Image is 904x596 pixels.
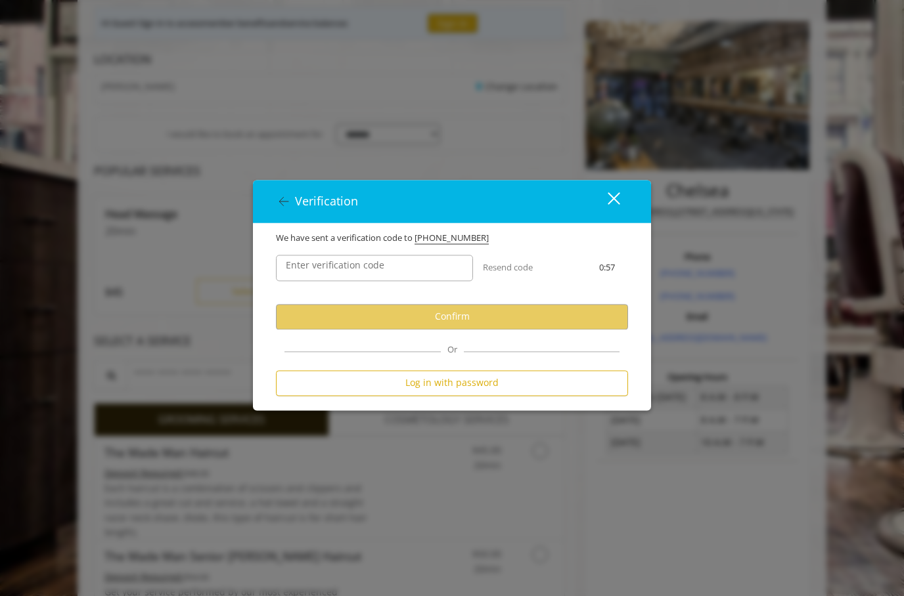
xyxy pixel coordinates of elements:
[583,188,628,215] button: close dialog
[266,231,638,245] div: We have sent a verification code to
[576,261,638,274] div: 0:57
[279,258,391,272] label: Enter verification code
[483,261,533,274] button: Resend code
[441,343,464,355] span: Or
[295,193,358,209] span: Verification
[276,370,628,396] button: Log in with password
[276,255,473,281] input: verificationCodeText
[276,304,628,330] button: Confirm
[593,192,619,211] div: close dialog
